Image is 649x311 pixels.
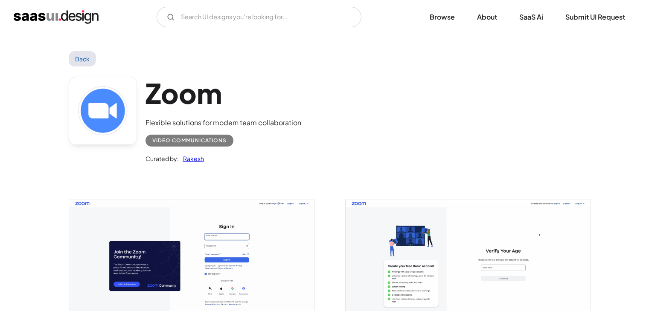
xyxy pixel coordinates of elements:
[152,135,227,146] div: Video Communications
[146,118,301,128] div: Flexible solutions for modern team collaboration
[555,8,635,26] a: Submit UI Request
[157,7,361,27] form: Email Form
[69,51,96,66] a: Back
[14,10,99,24] a: home
[157,7,361,27] input: Search UI designs you're looking for...
[509,8,553,26] a: SaaS Ai
[179,153,204,164] a: Rakesh
[146,77,301,109] h1: Zoom
[467,8,507,26] a: About
[146,153,179,164] div: Curated by:
[419,8,465,26] a: Browse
